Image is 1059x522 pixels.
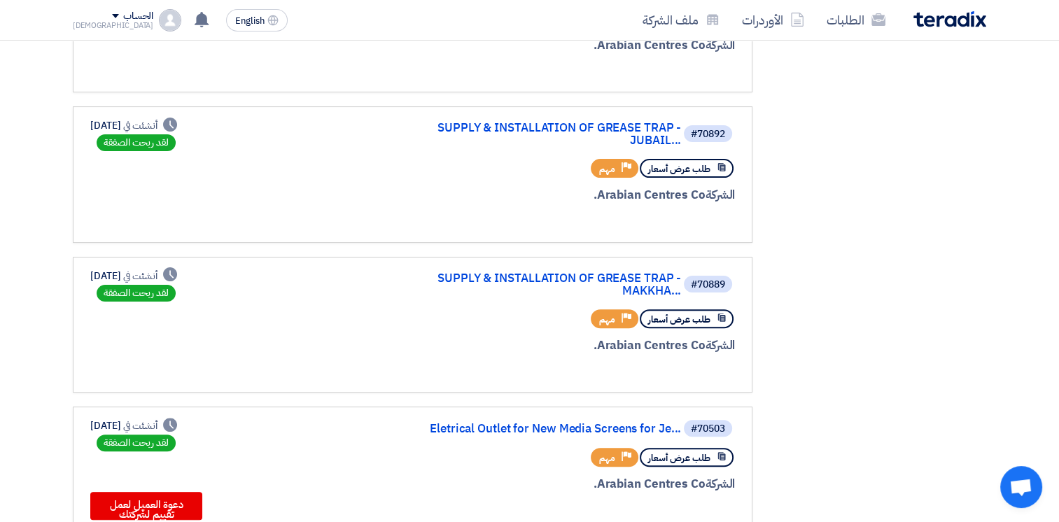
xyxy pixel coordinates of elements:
a: الأوردرات [731,3,815,36]
div: لقد ربحت الصفقة [97,285,176,302]
div: #70503 [691,424,725,434]
a: SUPPLY & INSTALLATION OF GREASE TRAP - MAKKHA... [401,272,681,297]
img: Teradix logo [913,11,986,27]
div: Open chat [1000,466,1042,508]
span: الشركة [706,36,736,54]
div: [DATE] [90,269,177,283]
img: profile_test.png [159,9,181,31]
div: Arabian Centres Co. [398,475,735,493]
span: الشركة [706,337,736,354]
span: English [235,16,265,26]
span: طلب عرض أسعار [648,313,710,326]
div: Arabian Centres Co. [398,186,735,204]
a: SUPPLY & INSTALLATION OF GREASE TRAP - JUBAIL... [401,122,681,147]
span: مهم [599,162,615,176]
a: Eletrical Outlet for New Media Screens for Je... [401,423,681,435]
span: مهم [599,313,615,326]
span: أنشئت في [123,269,157,283]
div: #70892 [691,129,725,139]
div: Arabian Centres Co. [398,36,735,55]
div: [DATE] [90,118,177,133]
div: [DATE] [90,418,177,433]
div: Arabian Centres Co. [398,337,735,355]
span: أنشئت في [123,418,157,433]
span: الشركة [706,186,736,204]
span: أنشئت في [123,118,157,133]
span: الشركة [706,475,736,493]
span: مهم [599,451,615,465]
div: #70889 [691,280,725,290]
div: [DEMOGRAPHIC_DATA] [73,22,153,29]
span: طلب عرض أسعار [648,162,710,176]
a: ملف الشركة [631,3,731,36]
button: دعوة العميل لعمل تقييم لشركتك [90,492,202,520]
div: الحساب [123,10,153,22]
button: English [226,9,288,31]
div: لقد ربحت الصفقة [97,435,176,451]
a: الطلبات [815,3,897,36]
div: لقد ربحت الصفقة [97,134,176,151]
span: طلب عرض أسعار [648,451,710,465]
